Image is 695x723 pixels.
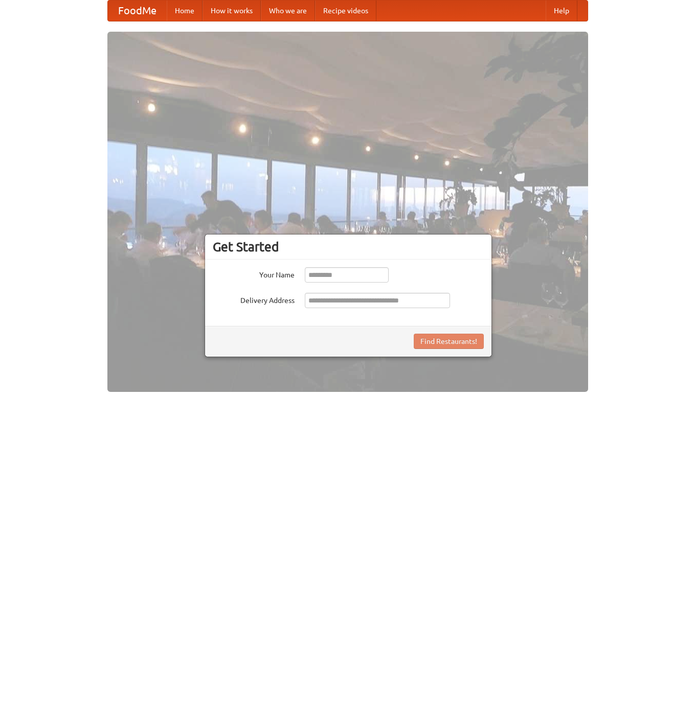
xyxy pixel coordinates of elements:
[167,1,203,21] a: Home
[213,239,484,254] h3: Get Started
[213,293,295,306] label: Delivery Address
[213,267,295,280] label: Your Name
[261,1,315,21] a: Who we are
[315,1,376,21] a: Recipe videos
[108,1,167,21] a: FoodMe
[203,1,261,21] a: How it works
[414,334,484,349] button: Find Restaurants!
[546,1,577,21] a: Help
